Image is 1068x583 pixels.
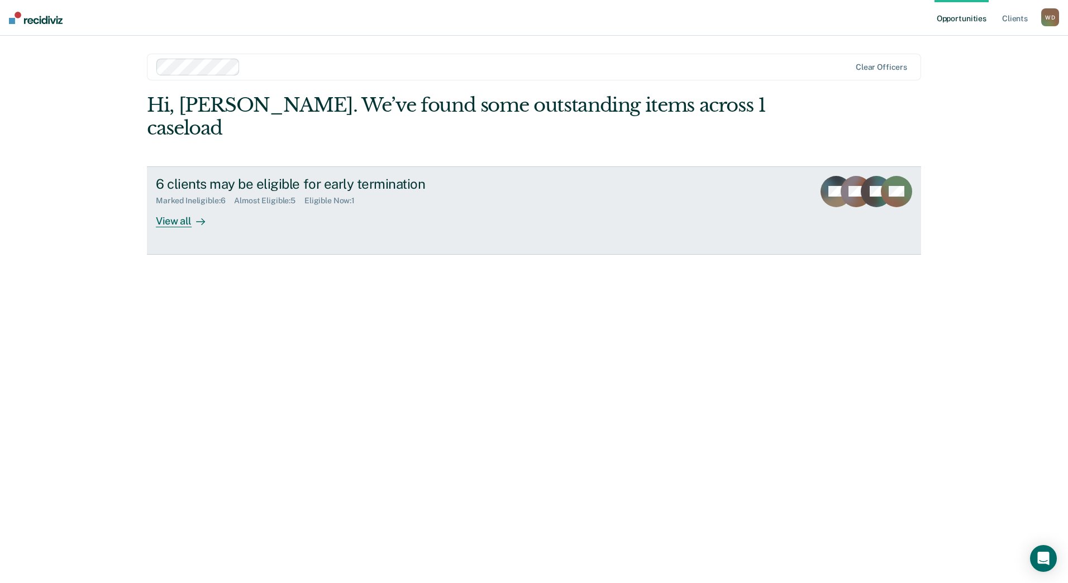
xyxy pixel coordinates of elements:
[156,206,218,227] div: View all
[147,94,766,140] div: Hi, [PERSON_NAME]. We’ve found some outstanding items across 1 caseload
[156,196,234,206] div: Marked Ineligible : 6
[1041,8,1059,26] button: WD
[1030,545,1057,572] div: Open Intercom Messenger
[156,176,548,192] div: 6 clients may be eligible for early termination
[856,63,907,72] div: Clear officers
[9,12,63,24] img: Recidiviz
[147,166,921,255] a: 6 clients may be eligible for early terminationMarked Ineligible:6Almost Eligible:5Eligible Now:1...
[234,196,304,206] div: Almost Eligible : 5
[304,196,364,206] div: Eligible Now : 1
[1041,8,1059,26] div: W D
